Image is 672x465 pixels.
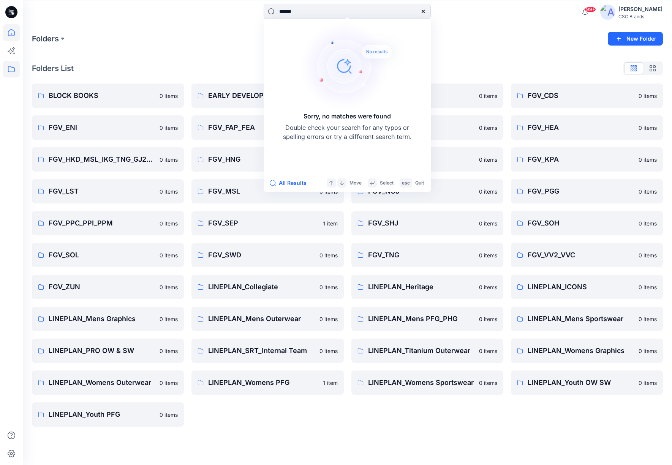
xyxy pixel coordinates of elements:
p: LINEPLAN_Mens Sportswear [528,314,634,324]
p: FGV_TNG [368,250,474,260]
a: LINEPLAN_Mens Graphics0 items [32,307,184,331]
p: 1 item [323,219,338,227]
p: FGV_FAP_FEA [208,122,315,133]
p: FGV_MSL [208,186,315,197]
p: FGV_SEP [208,218,318,229]
a: LINEPLAN_SRT_Internal Team0 items [191,339,343,363]
a: FGV_TNG0 items [351,243,503,267]
p: BLOCK BOOKS [49,90,155,101]
p: 0 items [160,124,178,132]
p: 0 items [479,315,497,323]
a: FGV_PPC_PPI_PPM0 items [32,211,184,235]
a: LINEPLAN_Womens Outerwear0 items [32,370,184,395]
p: 0 items [160,411,178,419]
p: FGV_PPC_PPI_PPM [49,218,155,229]
p: LINEPLAN_Mens PFG_PHG [368,314,474,324]
p: FGV_VV2_VVC [528,250,634,260]
a: FGV_SEP1 item [191,211,343,235]
p: FGV_ZUN [49,282,155,292]
p: FGV_PGG [528,186,634,197]
p: 0 items [319,315,338,323]
p: 0 items [160,188,178,195]
p: LINEPLAN_Titanium Outerwear [368,345,474,356]
p: 0 items [639,156,657,164]
a: FGV_LST0 items [32,179,184,203]
p: 1 item [323,379,338,387]
p: 0 items [319,251,338,259]
p: FGV_HNG [208,154,315,165]
h5: Sorry, no matches were found [304,112,391,121]
a: LINEPLAN_Womens PFG1 item [191,370,343,395]
p: FGV_SOH [528,218,634,229]
p: 0 items [639,188,657,195]
a: FGV_SOH0 items [511,211,663,235]
p: LINEPLAN_Womens PFG [208,377,318,388]
p: 0 items [639,124,657,132]
p: 0 items [479,188,497,195]
p: 0 items [160,283,178,291]
a: FGV_SWD0 items [191,243,343,267]
a: FGV_CDS0 items [511,84,663,108]
p: LINEPLAN_Mens Graphics [49,314,155,324]
p: FGV_SOL [49,250,155,260]
a: LINEPLAN_Mens Sportswear0 items [511,307,663,331]
a: LINEPLAN_ICONS0 items [511,275,663,299]
img: avatar [600,5,615,20]
p: LINEPLAN_Collegiate [208,282,315,292]
div: [PERSON_NAME] [618,5,663,14]
a: LINEPLAN_PRO OW & SW0 items [32,339,184,363]
p: 0 items [319,283,338,291]
p: Folders List [32,63,74,74]
a: FGV_SOL0 items [32,243,184,267]
p: FGV_CDS [528,90,634,101]
p: Double check your search for any typos or spelling errors or try a different search term. [283,123,412,141]
a: LINEPLAN_Mens Outerwear0 items [191,307,343,331]
a: LINEPLAN_Collegiate0 items [191,275,343,299]
a: FGV_HNG0 items [191,147,343,172]
div: CSC Brands [618,14,663,19]
a: LINEPLAN_Youth OW SW0 items [511,370,663,395]
a: EARLY DEVELOPMENT0 items [191,84,343,108]
a: LINEPLAN_Womens Graphics0 items [511,339,663,363]
a: FGV_ZUN0 items [32,275,184,299]
p: 0 items [639,347,657,355]
p: 0 items [479,251,497,259]
p: FGV_KPA [528,154,634,165]
p: 0 items [639,315,657,323]
p: FGV_HEA [528,122,634,133]
p: LINEPLAN_Heritage [368,282,474,292]
p: LINEPLAN_Womens Graphics [528,345,634,356]
a: LINEPLAN_Titanium Outerwear0 items [351,339,503,363]
p: 0 items [160,92,178,100]
p: 0 items [479,219,497,227]
a: LINEPLAN_Mens PFG_PHG0 items [351,307,503,331]
a: BLOCK BOOKS0 items [32,84,184,108]
a: FGV_KPA0 items [511,147,663,172]
p: 0 items [639,283,657,291]
p: 0 items [319,347,338,355]
img: Sorry, no matches were found [300,20,406,112]
p: 0 items [479,379,497,387]
p: 0 items [479,124,497,132]
p: esc [402,179,410,187]
button: All Results [270,178,311,188]
span: 99+ [585,6,596,13]
p: Move [349,179,362,187]
p: 0 items [479,283,497,291]
p: 0 items [160,379,178,387]
p: 0 items [160,251,178,259]
p: LINEPLAN_PRO OW & SW [49,345,155,356]
a: FGV_MSL0 items [191,179,343,203]
a: FGV_FAP_FEA0 items [191,115,343,140]
a: Folders [32,33,59,44]
a: FGV_SHJ0 items [351,211,503,235]
p: 0 items [639,251,657,259]
p: FGV_ENI [49,122,155,133]
p: 0 items [479,92,497,100]
a: LINEPLAN_Womens Sportswear0 items [351,370,503,395]
p: 0 items [160,219,178,227]
p: FGV_SWD [208,250,315,260]
a: FGV_HEA0 items [511,115,663,140]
